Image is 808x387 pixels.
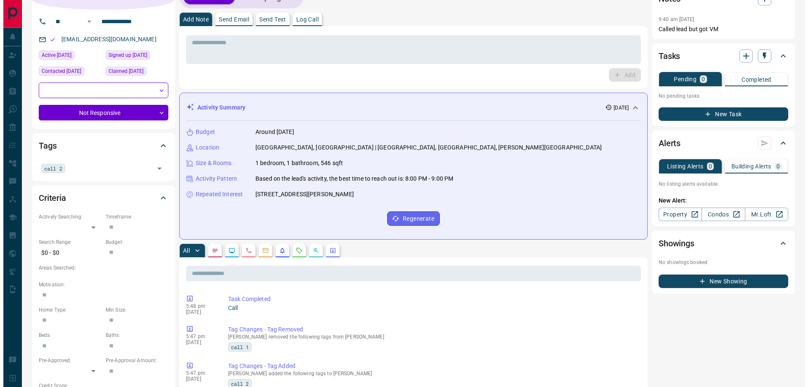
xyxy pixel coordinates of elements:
p: Home Type: [35,306,98,314]
a: [EMAIL_ADDRESS][DOMAIN_NAME] [58,36,153,43]
div: Tags [35,136,165,156]
p: Based on the lead's activity, the best time to reach out is: 8:00 PM - 9:00 PM [252,174,450,183]
p: Activity Pattern [192,174,234,183]
p: Pre-Approved: [35,357,98,364]
p: Search Range: [35,238,98,246]
p: [DATE] [183,376,212,382]
p: All [180,248,186,254]
p: Log Call [293,16,315,22]
p: No listing alerts available [655,180,785,188]
p: Send Text [256,16,283,22]
div: Showings [655,233,785,254]
svg: Opportunities [309,247,316,254]
p: Around [DATE] [252,128,291,136]
p: Tag Changes - Tag Added [225,362,634,371]
p: Add Note [180,16,205,22]
p: Send Email [215,16,246,22]
p: Actively Searching: [35,213,98,221]
p: Timeframe: [102,213,165,221]
span: call 2 [41,164,59,173]
p: Completed [738,77,768,83]
div: Tasks [655,46,785,66]
p: No showings booked [655,259,785,266]
p: Pre-Approval Amount: [102,357,165,364]
div: Mon Aug 04 2025 [102,67,165,78]
svg: Requests [292,247,299,254]
svg: Emails [259,247,266,254]
p: 0 [698,76,702,82]
p: 1 bedroom, 1 bathroom, 546 sqft [252,159,340,168]
p: Building Alerts [728,163,768,169]
p: Listing Alerts [664,163,700,169]
a: Mr.Loft [742,208,785,221]
svg: Calls [242,247,249,254]
p: Tag Changes - Tag Removed [225,325,634,334]
div: Activity Summary[DATE] [183,100,637,115]
p: 0 [773,163,776,169]
p: [GEOGRAPHIC_DATA], [GEOGRAPHIC_DATA] | [GEOGRAPHIC_DATA], [GEOGRAPHIC_DATA], [PERSON_NAME][GEOGRA... [252,143,598,152]
svg: Lead Browsing Activity [225,247,232,254]
div: Mon Aug 04 2025 [102,51,165,62]
span: call 1 [228,343,245,351]
button: Regenerate [384,211,436,226]
p: [PERSON_NAME] removed the following tags from [PERSON_NAME] [225,334,634,340]
p: [PERSON_NAME] added the following tags to [PERSON_NAME] [225,371,634,376]
p: 0 [705,163,709,169]
p: Task Completed [225,295,634,304]
h2: Showings [655,237,691,250]
span: Contacted [DATE] [38,67,78,75]
span: Claimed [DATE] [105,67,140,75]
p: Location [192,143,216,152]
p: 5:47 pm [183,370,212,376]
p: Areas Searched: [35,264,165,272]
svg: Agent Actions [326,247,333,254]
p: Pending [670,76,693,82]
span: Active [DATE] [38,51,68,59]
span: Signed up [DATE] [105,51,144,59]
p: Activity Summary [194,103,242,112]
p: 9:40 am [DATE] [655,16,691,22]
svg: Listing Alerts [276,247,282,254]
p: Budget: [102,238,165,246]
a: Property [655,208,699,221]
div: Not Responsive [35,105,165,120]
p: Min Size: [102,306,165,314]
p: New Alert: [655,196,785,205]
div: Mon Aug 04 2025 [35,51,98,62]
p: Budget [192,128,212,136]
p: Repeated Interest [192,190,239,199]
p: $0 - $0 [35,246,98,260]
p: [STREET_ADDRESS][PERSON_NAME] [252,190,351,199]
p: Size & Rooms [192,159,229,168]
p: [DATE] [183,339,212,345]
button: Open [150,163,162,174]
p: 5:48 pm [183,303,212,309]
p: [DATE] [610,104,625,112]
button: New Task [655,107,785,121]
div: Tue Aug 05 2025 [35,67,98,78]
p: Motivation: [35,281,165,288]
p: Beds: [35,331,98,339]
div: Alerts [655,133,785,153]
h2: Alerts [655,136,677,150]
svg: Notes [208,247,215,254]
button: Open [81,16,91,27]
h2: Tags [35,139,53,152]
h2: Tasks [655,49,677,63]
h2: Criteria [35,191,63,205]
p: [DATE] [183,309,212,315]
p: Baths: [102,331,165,339]
div: Criteria [35,188,165,208]
p: Call [225,304,634,312]
a: Condos [698,208,742,221]
svg: Email Valid [46,37,52,43]
p: Called lead but got VM [655,25,785,34]
p: No pending tasks [655,90,785,102]
p: 5:47 pm [183,334,212,339]
button: New Showing [655,275,785,288]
